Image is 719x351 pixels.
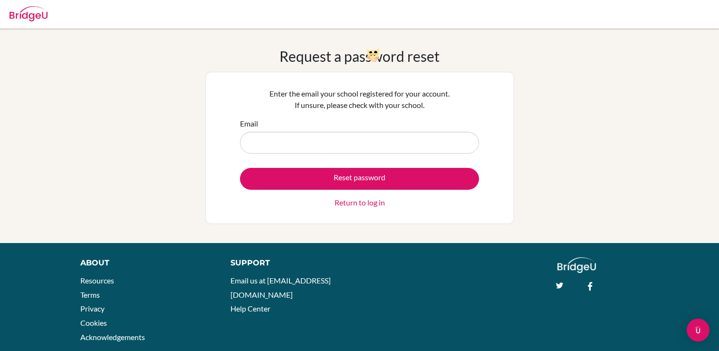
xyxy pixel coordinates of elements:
img: I0yANGAJEfpratK1JTkx8AAAAASUVORK5CYII= [367,49,379,62]
label: Email [240,118,258,129]
img: Bridge-U [10,6,48,21]
button: Reset password [240,168,479,190]
a: Cookies [80,318,107,327]
a: Email us at [EMAIL_ADDRESS][DOMAIN_NAME] [230,276,331,299]
p: Enter the email your school registered for your account. If unsure, please check with your school. [240,88,479,111]
div: Support [230,257,350,269]
a: Return to log in [335,197,385,208]
a: Terms [80,290,100,299]
a: Privacy [80,304,105,313]
img: logo_white@2x-f4f0deed5e89b7ecb1c2cc34c3e3d731f90f0f143d5ea2071677605dd97b5244.png [557,257,596,273]
a: Acknowledgements [80,332,145,341]
a: Help Center [230,304,270,313]
h1: Request a password reset [279,48,440,65]
div: About [80,257,209,269]
a: Resources [80,276,114,285]
div: Open Intercom Messenger [687,319,709,341]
